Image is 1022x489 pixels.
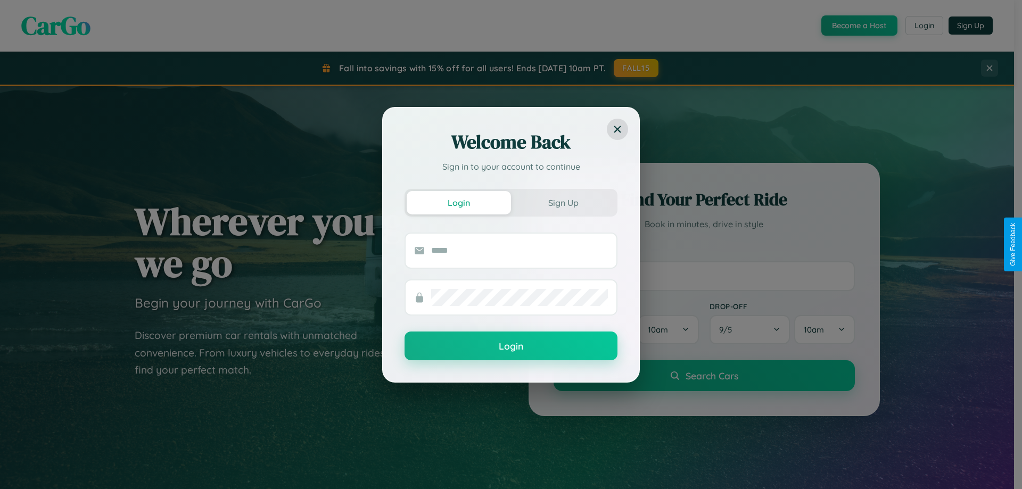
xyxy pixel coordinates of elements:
[405,129,617,155] h2: Welcome Back
[405,331,617,360] button: Login
[407,191,511,214] button: Login
[511,191,615,214] button: Sign Up
[405,160,617,173] p: Sign in to your account to continue
[1009,223,1017,266] div: Give Feedback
